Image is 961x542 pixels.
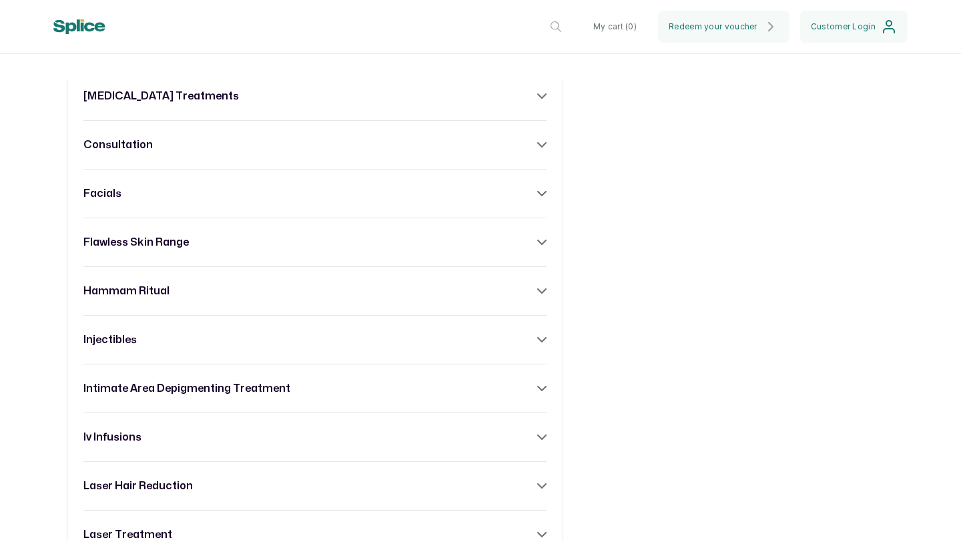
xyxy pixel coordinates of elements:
h3: injectibles [83,332,137,348]
h3: iv infusions [83,429,141,445]
span: Customer Login [811,21,876,32]
button: Redeem your voucher [658,11,789,43]
button: Customer Login [800,11,908,43]
h3: intimate area depigmenting treatment [83,380,290,396]
h3: [MEDICAL_DATA] treatments [83,88,239,104]
h3: flawless skin range [83,234,189,250]
h3: laser hair reduction [83,478,193,494]
h3: facials [83,186,121,202]
span: Redeem your voucher [669,21,757,32]
h3: hammam ritual [83,283,170,299]
button: My cart (0) [583,11,647,43]
h3: consultation [83,137,153,153]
